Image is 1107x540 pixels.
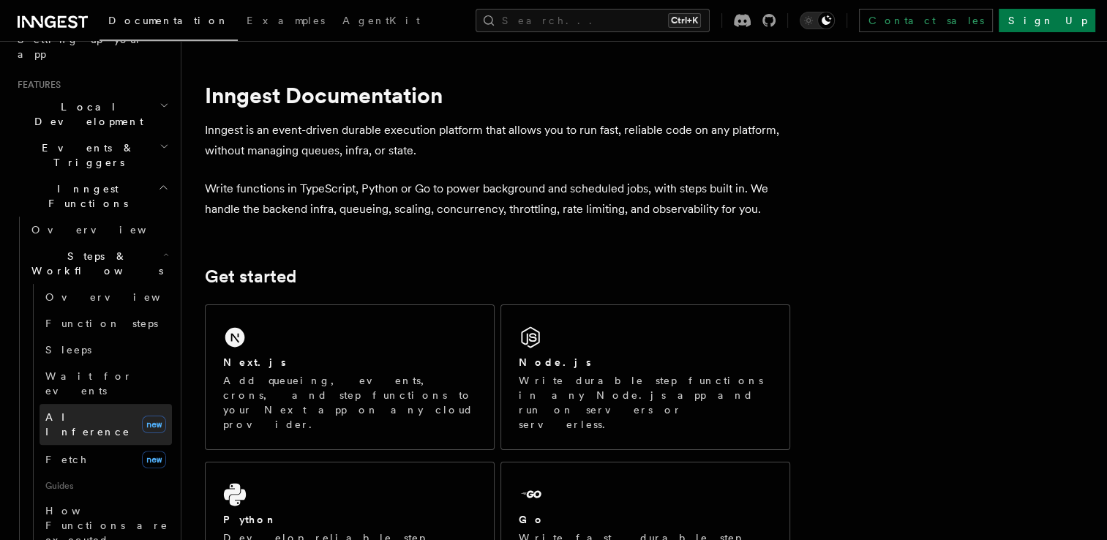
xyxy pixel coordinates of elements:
[12,181,158,211] span: Inngest Functions
[45,318,158,329] span: Function steps
[519,512,545,527] h2: Go
[476,9,710,32] button: Search...Ctrl+K
[40,284,172,310] a: Overview
[247,15,325,26] span: Examples
[999,9,1095,32] a: Sign Up
[800,12,835,29] button: Toggle dark mode
[45,291,196,303] span: Overview
[205,82,790,108] h1: Inngest Documentation
[342,15,420,26] span: AgentKit
[668,13,701,28] kbd: Ctrl+K
[40,474,172,498] span: Guides
[45,411,130,438] span: AI Inference
[205,179,790,220] p: Write functions in TypeScript, Python or Go to power background and scheduled jobs, with steps bu...
[26,217,172,243] a: Overview
[142,451,166,468] span: new
[142,416,166,433] span: new
[108,15,229,26] span: Documentation
[26,249,163,278] span: Steps & Workflows
[859,9,993,32] a: Contact sales
[40,337,172,363] a: Sleeps
[519,373,772,432] p: Write durable step functions in any Node.js app and run on servers or serverless.
[500,304,790,450] a: Node.jsWrite durable step functions in any Node.js app and run on servers or serverless.
[31,224,182,236] span: Overview
[12,176,172,217] button: Inngest Functions
[223,373,476,432] p: Add queueing, events, crons, and step functions to your Next app on any cloud provider.
[100,4,238,41] a: Documentation
[12,94,172,135] button: Local Development
[40,310,172,337] a: Function steps
[40,404,172,445] a: AI Inferencenew
[223,355,286,370] h2: Next.js
[12,100,160,129] span: Local Development
[238,4,334,40] a: Examples
[12,140,160,170] span: Events & Triggers
[519,355,591,370] h2: Node.js
[12,26,172,67] a: Setting up your app
[12,79,61,91] span: Features
[45,454,88,465] span: Fetch
[26,243,172,284] button: Steps & Workflows
[205,266,296,287] a: Get started
[223,512,277,527] h2: Python
[40,363,172,404] a: Wait for events
[40,445,172,474] a: Fetchnew
[205,120,790,161] p: Inngest is an event-driven durable execution platform that allows you to run fast, reliable code ...
[45,344,91,356] span: Sleeps
[334,4,429,40] a: AgentKit
[12,135,172,176] button: Events & Triggers
[45,370,132,397] span: Wait for events
[205,304,495,450] a: Next.jsAdd queueing, events, crons, and step functions to your Next app on any cloud provider.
